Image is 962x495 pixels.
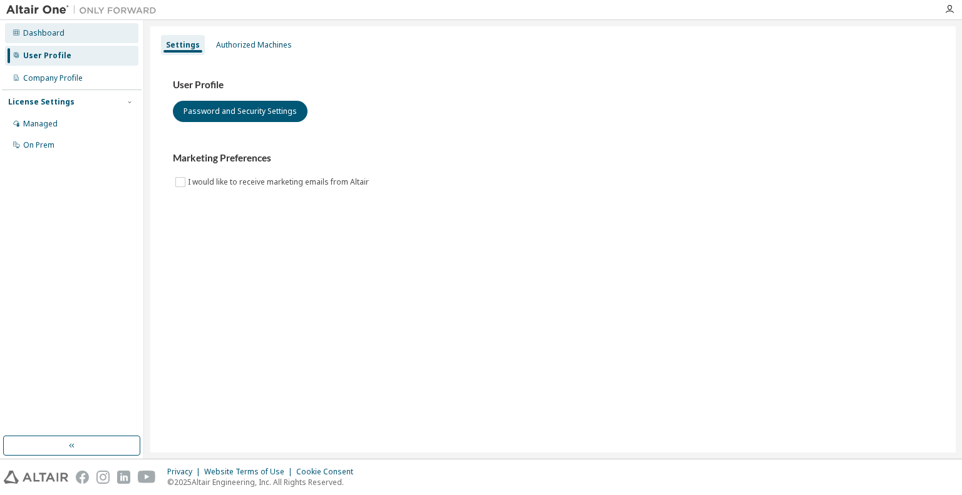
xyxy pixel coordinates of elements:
img: instagram.svg [96,471,110,484]
div: Cookie Consent [296,467,361,477]
h3: Marketing Preferences [173,152,933,165]
div: Privacy [167,467,204,477]
img: youtube.svg [138,471,156,484]
div: On Prem [23,140,54,150]
img: facebook.svg [76,471,89,484]
img: linkedin.svg [117,471,130,484]
div: License Settings [8,97,75,107]
p: © 2025 Altair Engineering, Inc. All Rights Reserved. [167,477,361,487]
div: Website Terms of Use [204,467,296,477]
label: I would like to receive marketing emails from Altair [188,175,371,190]
div: User Profile [23,51,71,61]
button: Password and Security Settings [173,101,308,122]
div: Authorized Machines [216,40,292,50]
div: Settings [166,40,200,50]
h3: User Profile [173,79,933,91]
div: Managed [23,119,58,129]
img: altair_logo.svg [4,471,68,484]
div: Company Profile [23,73,83,83]
div: Dashboard [23,28,65,38]
img: Altair One [6,4,163,16]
